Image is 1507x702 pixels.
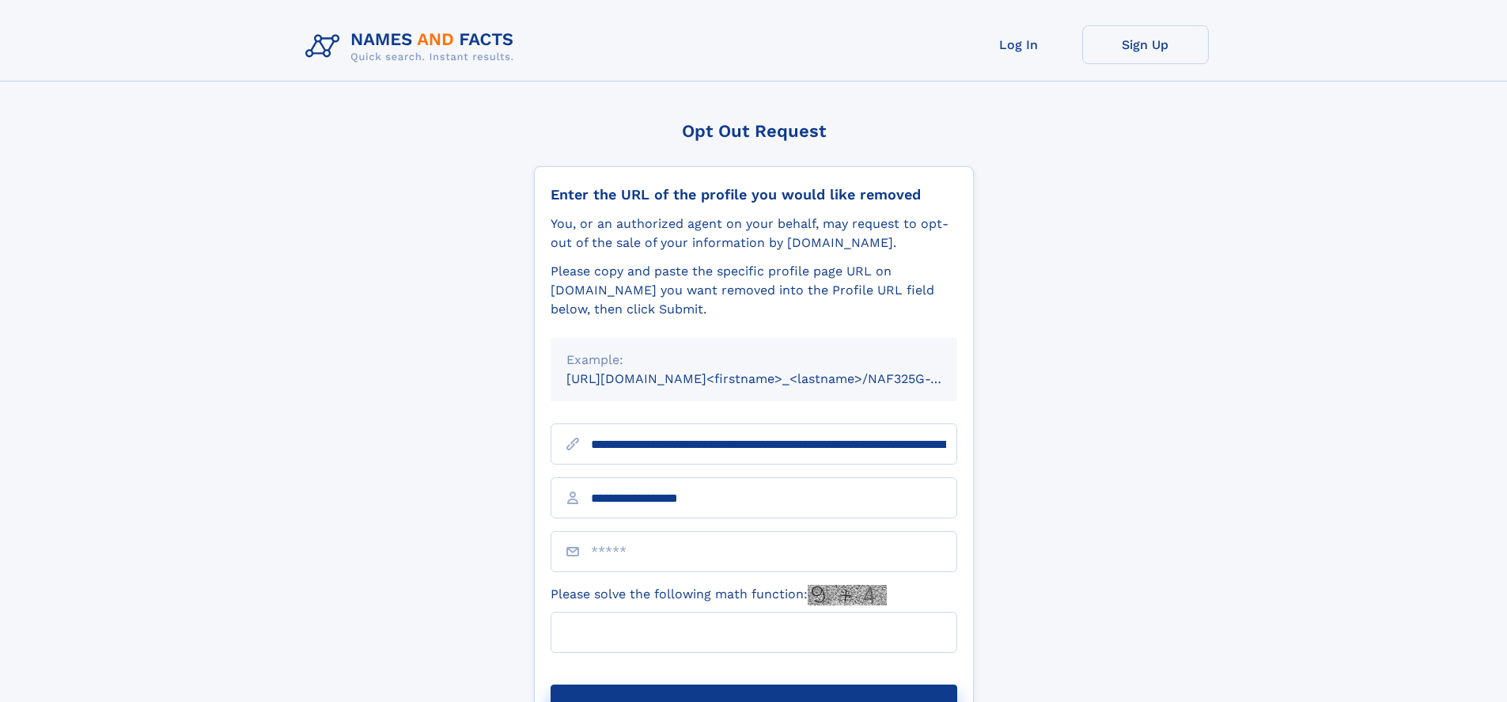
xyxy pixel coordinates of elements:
[566,351,941,370] div: Example:
[551,214,957,252] div: You, or an authorized agent on your behalf, may request to opt-out of the sale of your informatio...
[534,121,974,141] div: Opt Out Request
[551,262,957,319] div: Please copy and paste the specific profile page URL on [DOMAIN_NAME] you want removed into the Pr...
[551,585,887,605] label: Please solve the following math function:
[299,25,527,68] img: Logo Names and Facts
[956,25,1082,64] a: Log In
[551,186,957,203] div: Enter the URL of the profile you would like removed
[1082,25,1209,64] a: Sign Up
[566,371,987,386] small: [URL][DOMAIN_NAME]<firstname>_<lastname>/NAF325G-xxxxxxxx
